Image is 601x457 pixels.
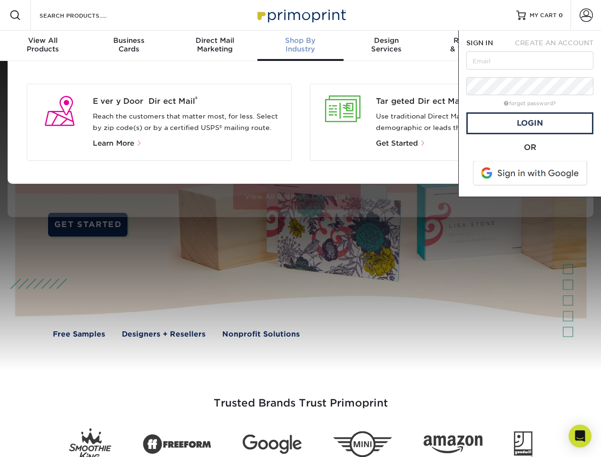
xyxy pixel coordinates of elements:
a: Direct MailMarketing [172,30,257,61]
a: Resources& Templates [429,30,515,61]
a: DesignServices [344,30,429,61]
div: OR [466,142,593,153]
span: Shop By [257,36,343,45]
div: Industry [257,36,343,53]
div: Open Intercom Messenger [569,425,591,447]
span: Direct Mail [172,36,257,45]
a: BusinessCards [86,30,171,61]
span: SIGN IN [466,39,493,47]
div: & Templates [429,36,515,53]
h3: Trusted Brands Trust Primoprint [22,374,579,421]
div: Cards [86,36,171,53]
div: Marketing [172,36,257,53]
span: Design [344,36,429,45]
input: Email [466,51,593,70]
a: Shop ByIndustry [257,30,343,61]
span: CREATE AN ACCOUNT [515,39,593,47]
a: Login [466,112,593,134]
a: forgot password? [504,100,556,107]
span: MY CART [530,11,557,20]
input: SEARCH PRODUCTS..... [39,10,131,21]
span: Resources [429,36,515,45]
div: Services [344,36,429,53]
span: 0 [559,12,563,19]
img: Goodwill [514,431,532,457]
span: Business [86,36,171,45]
img: Google [243,435,302,454]
img: Primoprint [253,5,348,25]
iframe: Google Customer Reviews [2,428,81,454]
img: Amazon [424,436,483,454]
